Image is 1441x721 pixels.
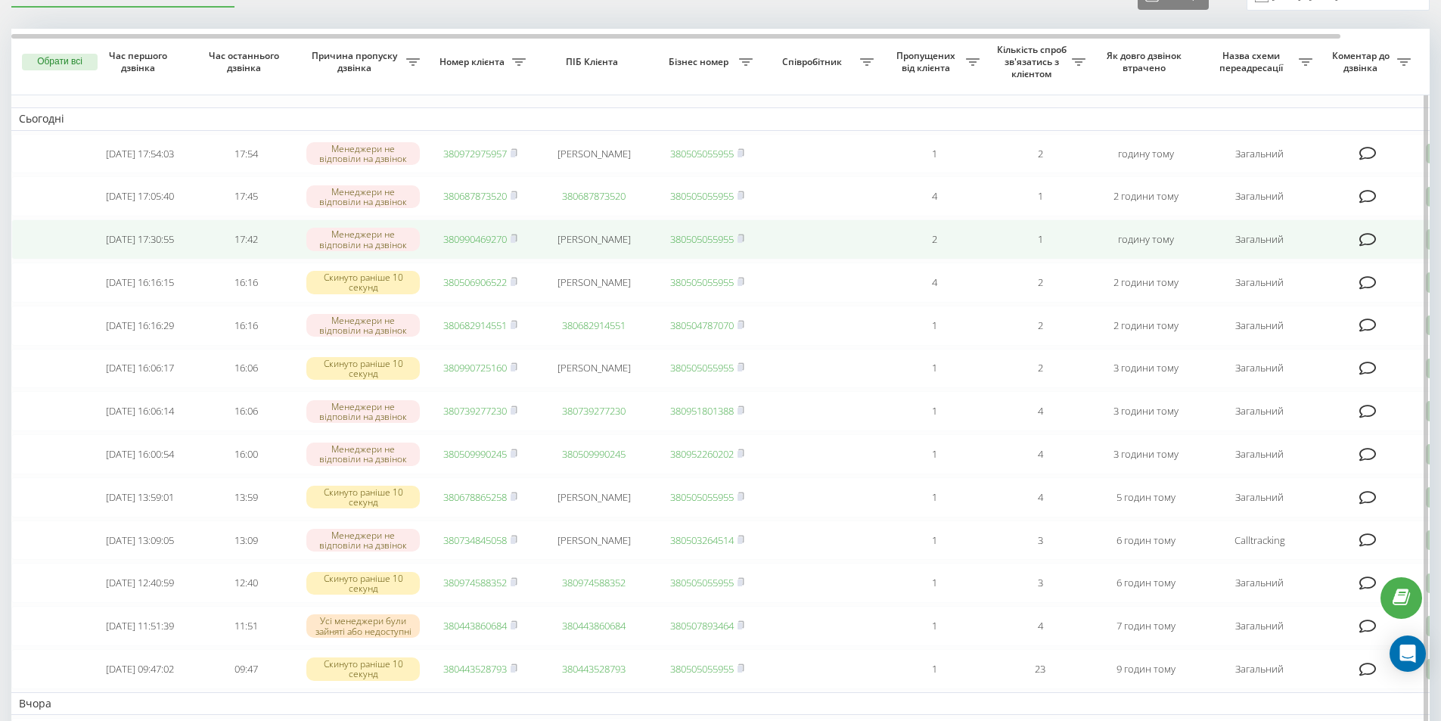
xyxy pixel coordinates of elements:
[670,275,734,289] a: 380505055955
[881,306,987,346] td: 1
[1093,434,1199,474] td: 3 години тому
[1199,134,1320,174] td: Загальний
[533,477,654,517] td: [PERSON_NAME]
[306,572,420,595] div: Скинуто раніше 10 секунд
[306,443,420,465] div: Менеджери не відповіли на дзвінок
[533,263,654,303] td: [PERSON_NAME]
[995,44,1072,79] span: Кількість спроб зв'язатись з клієнтом
[193,649,299,689] td: 09:47
[881,349,987,389] td: 1
[22,54,98,70] button: Обрати всі
[670,662,734,676] a: 380505055955
[306,529,420,552] div: Менеджери не відповіли на дзвінок
[881,219,987,259] td: 2
[1199,219,1320,259] td: Загальний
[443,404,507,418] a: 380739277230
[889,50,966,73] span: Пропущених від клієнта
[987,176,1093,216] td: 1
[881,563,987,603] td: 1
[87,606,193,646] td: [DATE] 11:51:39
[562,576,626,589] a: 380974588352
[193,306,299,346] td: 16:16
[987,521,1093,561] td: 3
[1199,521,1320,561] td: Calltracking
[987,649,1093,689] td: 23
[443,189,507,203] a: 380687873520
[306,614,420,637] div: Усі менеджери були зайняті або недоступні
[881,391,987,431] td: 1
[670,576,734,589] a: 380505055955
[306,142,420,165] div: Менеджери не відповіли на дзвінок
[1199,477,1320,517] td: Загальний
[987,349,1093,389] td: 2
[443,490,507,504] a: 380678865258
[987,306,1093,346] td: 2
[533,521,654,561] td: [PERSON_NAME]
[987,477,1093,517] td: 4
[881,606,987,646] td: 1
[1199,263,1320,303] td: Загальний
[193,606,299,646] td: 11:51
[1199,434,1320,474] td: Загальний
[87,434,193,474] td: [DATE] 16:00:54
[670,619,734,632] a: 380507893464
[87,477,193,517] td: [DATE] 13:59:01
[306,357,420,380] div: Скинуто раніше 10 секунд
[306,228,420,250] div: Менеджери не відповіли на дзвінок
[562,189,626,203] a: 380687873520
[1199,306,1320,346] td: Загальний
[670,147,734,160] a: 380505055955
[987,263,1093,303] td: 2
[562,404,626,418] a: 380739277230
[87,134,193,174] td: [DATE] 17:54:03
[987,434,1093,474] td: 4
[987,563,1093,603] td: 3
[670,361,734,374] a: 380505055955
[443,533,507,547] a: 380734845058
[562,619,626,632] a: 380443860684
[443,447,507,461] a: 380509990245
[435,56,512,68] span: Номер клієнта
[662,56,739,68] span: Бізнес номер
[306,271,420,294] div: Скинуто раніше 10 секунд
[443,147,507,160] a: 380972975957
[193,349,299,389] td: 16:06
[443,576,507,589] a: 380974588352
[87,176,193,216] td: [DATE] 17:05:40
[881,521,987,561] td: 1
[1093,606,1199,646] td: 7 годин тому
[193,521,299,561] td: 13:09
[670,533,734,547] a: 380503264514
[1093,477,1199,517] td: 5 годин тому
[562,447,626,461] a: 380509990245
[881,263,987,303] td: 4
[546,56,641,68] span: ПІБ Клієнта
[670,447,734,461] a: 380952260202
[306,657,420,680] div: Скинуто раніше 10 секунд
[193,434,299,474] td: 16:00
[306,486,420,508] div: Скинуто раніше 10 секунд
[87,391,193,431] td: [DATE] 16:06:14
[562,319,626,332] a: 380682914551
[987,219,1093,259] td: 1
[1199,176,1320,216] td: Загальний
[443,662,507,676] a: 380443528793
[533,134,654,174] td: [PERSON_NAME]
[306,50,406,73] span: Причина пропуску дзвінка
[443,619,507,632] a: 380443860684
[87,649,193,689] td: [DATE] 09:47:02
[881,134,987,174] td: 1
[443,361,507,374] a: 380990725160
[1093,521,1199,561] td: 6 годин тому
[193,563,299,603] td: 12:40
[87,563,193,603] td: [DATE] 12:40:59
[1093,563,1199,603] td: 6 годин тому
[1199,606,1320,646] td: Загальний
[881,434,987,474] td: 1
[99,50,181,73] span: Час першого дзвінка
[533,349,654,389] td: [PERSON_NAME]
[193,391,299,431] td: 16:06
[1093,306,1199,346] td: 2 години тому
[768,56,860,68] span: Співробітник
[670,232,734,246] a: 380505055955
